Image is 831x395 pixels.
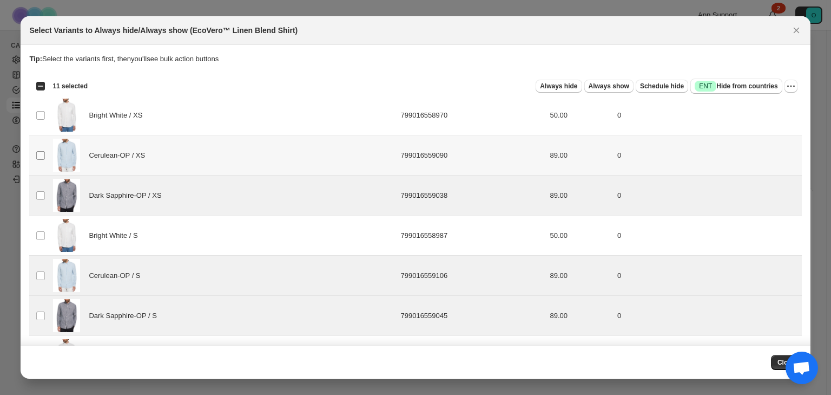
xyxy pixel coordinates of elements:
button: More actions [784,80,797,93]
td: 799016559038 [397,176,546,216]
td: 0 [614,95,802,135]
img: EcoVerotm-Linen-Blend-Shirt-Dark-Sapphire-OP-Original-Penguin-9.jpg [53,299,80,332]
td: 50.00 [547,336,614,376]
span: Bright White / S [89,230,143,241]
span: Dark Sapphire-OP / XS [89,190,167,201]
span: Always hide [540,82,577,90]
td: 799016558970 [397,95,546,135]
h2: Select Variants to Always hide/Always show (EcoVero™ Linen Blend Shirt) [29,25,298,36]
span: Cerulean-OP / S [89,270,146,281]
button: Close [771,355,802,370]
strong: Tip: [29,55,42,63]
span: Hide from countries [695,81,777,92]
img: EcoVerotm-Linen-Blend-Shirt-Cerulean-OP-Original-Penguin-6.jpg [53,139,80,172]
td: 799016558994 [397,336,546,376]
button: Close [789,23,804,38]
td: 799016559045 [397,296,546,336]
img: EcoVerotm-Linen-Blend-Shirt-Bright-White-OP-Original-Penguin-7.jpg [53,219,80,252]
img: EcoVerotm-Linen-Blend-Shirt-Dark-Sapphire-OP-Original-Penguin-9.jpg [53,179,80,212]
td: 799016558987 [397,216,546,256]
span: 11 selected [52,82,88,90]
span: Bright White / XS [89,110,148,121]
span: Dark Sapphire-OP / S [89,310,162,321]
td: 12 [614,336,802,376]
span: Close [777,358,795,367]
td: 0 [614,216,802,256]
td: 50.00 [547,95,614,135]
span: Cerulean-OP / XS [89,150,151,161]
td: 89.00 [547,135,614,176]
td: 799016559106 [397,256,546,296]
td: 89.00 [547,256,614,296]
button: Always show [584,80,634,93]
td: 89.00 [547,296,614,336]
img: EcoVerotm-Linen-Blend-Shirt-Bright-White-OP-Original-Penguin-7.jpg [53,99,80,132]
img: EcoVerotm-Linen-Blend-Shirt-Bright-White-OP-Original-Penguin-7.jpg [53,339,80,372]
div: Open chat [786,352,818,384]
img: EcoVerotm-Linen-Blend-Shirt-Cerulean-OP-Original-Penguin-6.jpg [53,259,80,292]
td: 799016559090 [397,135,546,176]
td: 0 [614,135,802,176]
button: Schedule hide [636,80,688,93]
button: Always hide [536,80,582,93]
td: 0 [614,296,802,336]
p: Select the variants first, then you'll see bulk action buttons [29,54,801,64]
td: 0 [614,176,802,216]
span: ENT [699,82,712,90]
td: 89.00 [547,176,614,216]
td: 0 [614,256,802,296]
td: 50.00 [547,216,614,256]
span: Always show [589,82,629,90]
button: SuccessENTHide from countries [690,79,782,94]
span: Schedule hide [640,82,684,90]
